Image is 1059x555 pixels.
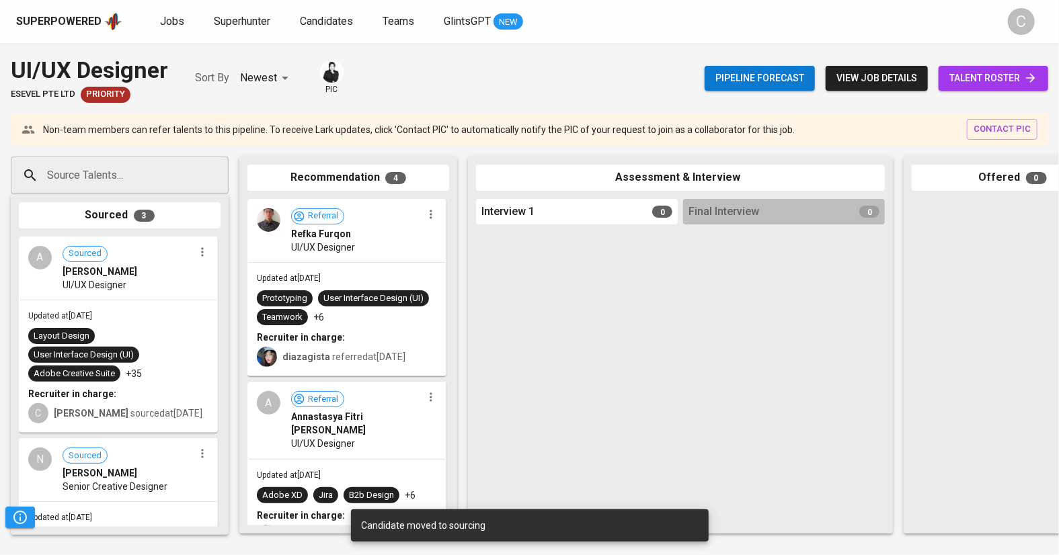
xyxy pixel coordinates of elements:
span: 0 [652,206,672,218]
p: Sort By [195,70,229,86]
a: GlintsGPT NEW [444,13,523,30]
img: diazagista@glints.com [257,525,277,545]
span: NEW [494,15,523,29]
span: Superhunter [214,15,270,28]
span: Updated at [DATE] [28,311,92,321]
span: UI/UX Designer [291,437,355,450]
span: Updated at [DATE] [257,470,321,480]
div: B2b Design [349,489,394,502]
b: diazagista [282,351,330,362]
a: Jobs [160,13,187,30]
span: view job details [836,70,917,87]
b: Recruiter in charge: [257,510,345,521]
b: [PERSON_NAME] [54,408,128,419]
div: ASourced[PERSON_NAME]UI/UX DesignerUpdated at[DATE]Layout DesignUser Interface Design (UI)Adobe C... [19,237,218,433]
div: Assessment & Interview [476,165,885,191]
div: Layout Design [34,330,89,343]
span: 4 [385,172,406,184]
span: Referral [303,393,344,406]
span: referred at [DATE] [282,351,405,362]
p: Non-team members can refer talents to this pipeline. To receive Lark updates, click 'Contact PIC'... [43,123,795,136]
b: Recruiter in charge: [257,332,345,343]
p: +6 [405,488,416,502]
img: medwi@glints.com [321,62,342,83]
button: Pipeline forecast [705,66,815,91]
span: 0 [859,206,879,218]
span: Senior Creative Designer [63,480,167,493]
a: Teams [383,13,417,30]
button: Open [221,174,224,177]
button: Pipeline Triggers [5,507,35,528]
div: UI/UX Designer [11,54,168,87]
div: Adobe XD [262,489,303,502]
div: A [28,246,52,269]
span: Updated at [DATE] [28,513,92,522]
div: Jira [319,489,333,502]
div: Recommendation [247,165,449,191]
span: Referral [303,210,344,222]
button: view job details [826,66,928,91]
div: A [257,391,280,415]
img: 97a8d73ee659a6a3ce76a6dca80e11e2.jpeg [257,208,280,232]
span: Jobs [160,15,184,28]
img: app logo [104,11,122,32]
div: Candidate moved to sourcing [362,519,698,532]
p: +35 [126,367,142,380]
a: Superpoweredapp logo [16,11,122,32]
div: Newest [240,66,293,91]
div: ReferralRefka FurqonUI/UX DesignerUpdated at[DATE]PrototypingUser Interface Design (UI)Teamwork+6... [247,199,446,377]
span: Interview 1 [481,204,535,220]
button: contact pic [967,119,1037,140]
div: C [28,403,48,423]
span: 0 [1026,172,1047,184]
span: [PERSON_NAME] [63,466,137,480]
span: Sourced [63,450,107,462]
span: Refka Furqon [291,227,351,241]
div: Sourced [19,202,221,228]
span: Candidates [300,15,353,28]
span: 3 [134,210,155,222]
span: Annastasya Fitri [PERSON_NAME] [291,410,422,437]
span: Final Interview [689,204,759,220]
span: Pipeline forecast [715,70,804,87]
span: UI/UX Designer [291,241,355,254]
div: Teamwork [262,311,303,324]
p: +6 [313,310,324,324]
span: Updated at [DATE] [257,273,321,283]
div: Adobe Creative Suite [34,368,115,380]
div: Prototyping [262,292,307,305]
span: talent roster [949,70,1037,87]
div: User Interface Design (UI) [34,349,134,361]
span: Sourced [63,247,107,260]
span: Priority [81,88,130,101]
span: contact pic [974,122,1031,137]
div: pic [320,60,344,95]
div: User Interface Design (UI) [323,292,424,305]
div: Superpowered [16,14,102,30]
div: C [1008,8,1035,35]
span: ESEVEL PTE LTD [11,88,75,101]
a: Candidates [300,13,356,30]
b: Recruiter in charge: [28,388,116,399]
a: Superhunter [214,13,273,30]
span: GlintsGPT [444,15,491,28]
span: sourced at [DATE] [54,408,202,419]
div: N [28,447,52,471]
span: UI/UX Designer [63,278,126,292]
a: talent roster [939,66,1048,91]
div: AReferralAnnastasya Fitri [PERSON_NAME]UI/UX DesignerUpdated at[DATE]Adobe XDJiraB2b Design+6Recr... [247,382,446,554]
p: Newest [240,70,277,86]
span: [PERSON_NAME] [63,265,137,278]
img: diazagista@glints.com [257,347,277,367]
span: Teams [383,15,414,28]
